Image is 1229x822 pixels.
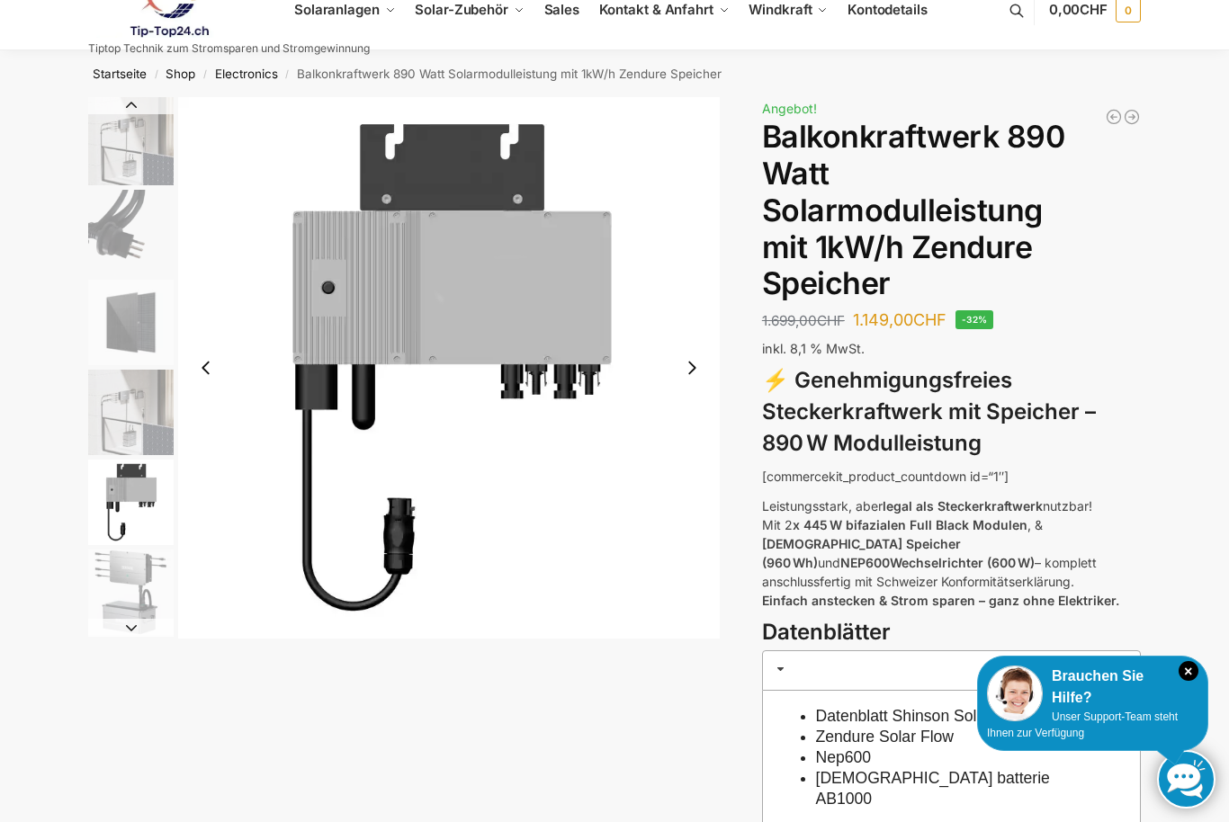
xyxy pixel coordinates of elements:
span: / [278,67,297,82]
img: Zendure-Solaflow [88,549,174,635]
bdi: 1.699,00 [762,312,845,329]
span: Solaranlagen [294,1,380,18]
p: Leistungsstark, aber nutzbar! Mit 2 , & und – komplett anschlussfertig mit Schweizer Konformitäts... [762,496,1141,610]
a: Balkonkraftwerk 890 Watt Solarmodulleistung mit 2kW/h Zendure Speicher [1105,108,1123,126]
span: 0,00 [1049,1,1108,18]
li: 6 / 6 [84,547,174,637]
h3: ⚡ Genehmigungsfreies Steckerkraftwerk mit Speicher – 890 W Modulleistung [762,365,1141,459]
a: Nep600 [816,748,872,766]
span: Sales [544,1,580,18]
div: Brauchen Sie Hilfe? [987,666,1198,709]
p: [commercekit_product_countdown id=“1″] [762,467,1141,486]
span: Kontodetails [848,1,928,18]
li: 5 / 6 [178,97,720,639]
a: Steckerkraftwerk mit 4 KW Speicher und 8 Solarmodulen mit 3600 Watt [1123,108,1141,126]
span: CHF [1080,1,1108,18]
span: -32% [955,310,994,329]
strong: Einfach anstecken & Strom sparen – ganz ohne Elektriker. [762,593,1119,608]
img: nep-microwechselrichter-600w [88,460,174,545]
img: Customer service [987,666,1043,721]
button: Previous slide [88,96,174,114]
span: CHF [913,310,946,329]
p: Tiptop Technik zum Stromsparen und Stromgewinnung [88,43,370,54]
img: nep-microwechselrichter-600w [178,97,720,639]
strong: NEP600Wechselrichter (600 W) [840,555,1035,570]
i: Schließen [1179,661,1198,681]
li: 1 / 6 [84,97,174,187]
a: [DEMOGRAPHIC_DATA] batterie AB1000 [816,769,1050,808]
span: / [195,67,214,82]
li: 5 / 6 [84,457,174,547]
span: Windkraft [749,1,812,18]
a: Shop [166,67,195,81]
button: Next slide [673,349,711,387]
img: Anschlusskabel-3meter_schweizer-stecker [88,190,174,275]
h1: Balkonkraftwerk 890 Watt Solarmodulleistung mit 1kW/h Zendure Speicher [762,119,1141,302]
span: inkl. 8,1 % MwSt. [762,341,865,356]
li: 4 / 6 [84,367,174,457]
a: Datenblatt Shinson Solarmodul [816,707,1035,725]
span: / [147,67,166,82]
li: 3 / 6 [84,277,174,367]
img: Maysun [88,280,174,365]
bdi: 1.149,00 [853,310,946,329]
span: Angebot! [762,101,817,116]
span: CHF [817,312,845,329]
strong: legal als Steckerkraftwerk [883,498,1043,514]
strong: [DEMOGRAPHIC_DATA] Speicher (960 Wh) [762,536,961,570]
li: 2 / 6 [84,187,174,277]
span: Solar-Zubehör [415,1,508,18]
button: Next slide [88,619,174,637]
h3: Datenblätter [762,617,1141,648]
span: Kontakt & Anfahrt [599,1,713,18]
span: Unser Support-Team steht Ihnen zur Verfügung [987,710,1178,739]
img: Zendure-solar-flow-Batteriespeicher für Balkonkraftwerke [88,370,174,455]
nav: Breadcrumb [57,50,1173,97]
a: Zendure Solar Flow [816,728,955,746]
a: Startseite [93,67,147,81]
strong: x 445 W bifazialen Full Black Modulen [793,517,1027,532]
a: Electronics [215,67,278,81]
button: Previous slide [187,349,225,387]
img: Zendure-solar-flow-Batteriespeicher für Balkonkraftwerke [88,97,174,185]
